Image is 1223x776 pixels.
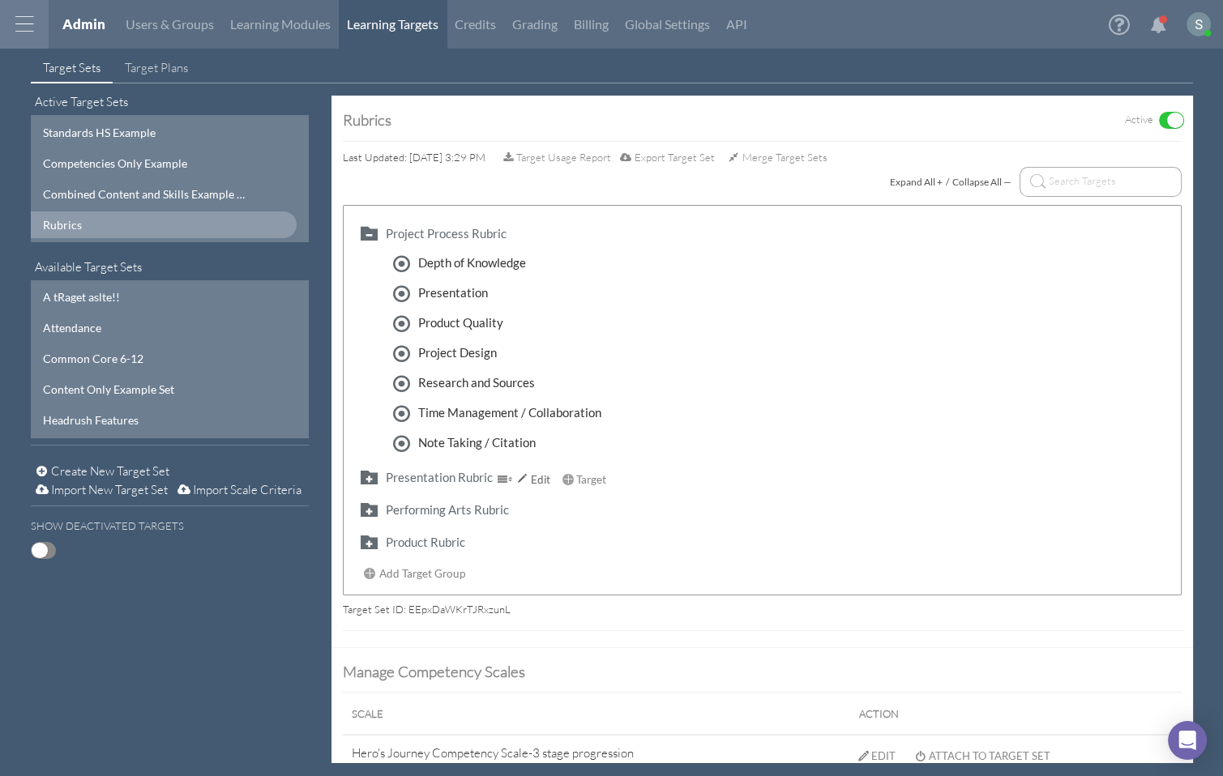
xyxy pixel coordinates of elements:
[31,462,174,480] button: Create New Target Set
[31,520,184,532] h6: Show Deactivated Targets
[386,501,509,518] div: Performing Arts Rubric
[43,381,246,398] div: Content Only Example Set
[31,480,173,499] button: Import New Target Set
[343,601,1182,618] div: Target Set ID: EEpxDaWKrTJRxzunL
[635,151,715,164] span: Export Target Set
[35,94,128,109] span: Active Target Sets
[379,567,465,580] span: Add Target Group
[173,480,306,499] button: Import Scale Criteria
[907,744,1058,766] button: Attach to Target Set
[386,469,493,486] div: Presentation Rubric
[35,259,142,275] span: Available Target Sets
[43,155,246,172] div: Competencies Only Example
[62,15,105,32] a: Admin
[343,112,391,129] div: Rubrics
[929,749,1050,762] div: Attach to Target Set
[343,148,1182,167] div: Last Updated: [DATE] 3:29 PM
[418,284,488,301] div: Presentation
[386,534,465,551] div: Product Rubric
[952,173,1011,190] div: Collapse All —
[418,404,601,421] div: Time Management / Collaboration
[32,543,48,558] span: OFF
[1167,113,1183,128] span: ON
[418,314,503,331] div: Product Quality
[125,60,188,75] span: Target Plans
[890,173,943,190] div: Expand All +
[1114,112,1159,129] label: Active
[43,185,246,203] div: Combined Content and Skills Example Set
[193,482,301,497] span: Import Scale Criteria
[722,148,832,167] button: Merge Target Sets
[43,60,100,75] span: Target Sets
[113,53,200,83] a: Target Plans
[43,124,246,141] div: Standards HS Example
[43,411,246,429] div: Headrush Features
[1187,12,1211,36] img: ACg8ocKKX03B5h8i416YOfGGRvQH7qkhkMU_izt_hUWC0FdG_LDggA=s96-c
[43,350,246,367] div: Common Core 6-12
[516,149,611,166] span: Target Usage Report
[43,319,246,336] div: Attendance
[742,151,827,164] span: Merge Target Sets
[418,254,526,271] div: Depth of Knowledge
[43,216,246,233] div: Rubrics
[31,53,113,83] a: Target Sets
[352,707,383,720] span: Scale
[418,434,536,451] div: Note Taking / Citation
[43,288,246,305] div: A tRaget aslte!!
[343,662,525,681] span: Manage Competency Scales
[513,471,550,488] div: Edit
[418,374,535,391] div: Research and Sources
[418,344,497,361] div: Project Design
[576,473,606,486] span: Target
[386,225,507,242] div: Project Process Rubric
[1168,721,1207,760] div: Open Intercom Messenger
[51,463,169,479] span: Create New Target Set
[871,749,896,762] div: Edit
[51,482,168,497] span: Import New Target Set
[859,707,899,720] span: Action
[946,173,949,190] span: /
[1020,167,1182,197] input: Search Targets
[850,744,904,766] button: Edit
[614,148,720,167] button: Export Target Set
